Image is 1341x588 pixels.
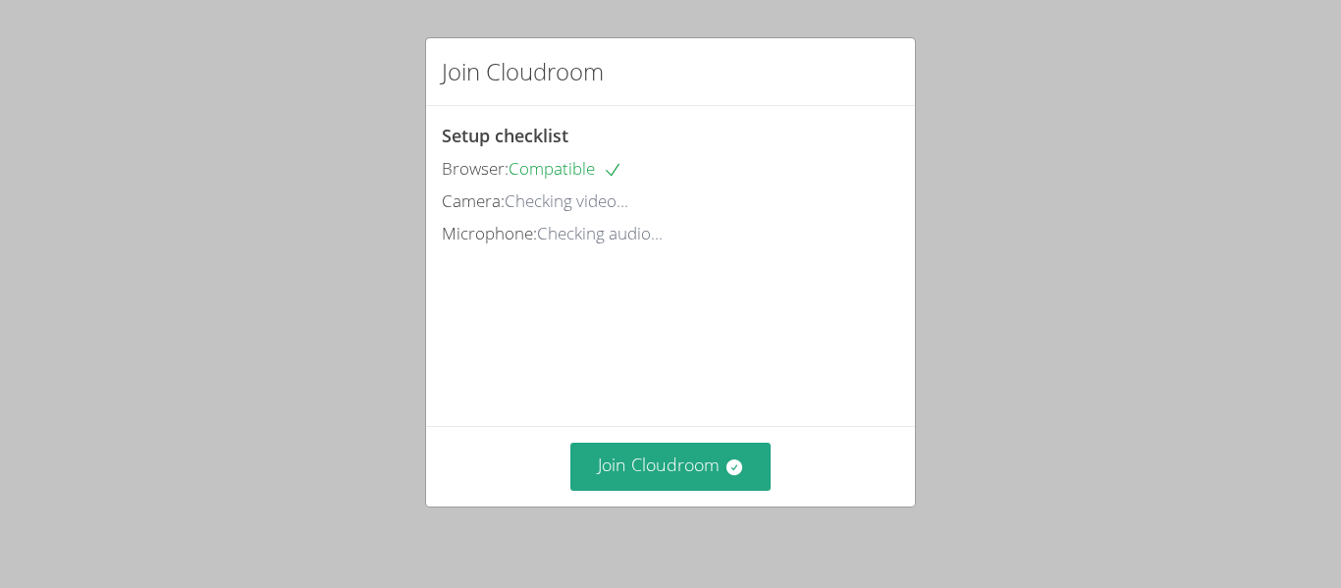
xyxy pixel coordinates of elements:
[442,189,505,212] span: Camera:
[442,54,604,89] h2: Join Cloudroom
[537,222,663,244] span: Checking audio...
[442,124,568,147] span: Setup checklist
[505,189,628,212] span: Checking video...
[570,443,772,491] button: Join Cloudroom
[442,222,537,244] span: Microphone:
[442,157,509,180] span: Browser:
[509,157,622,180] span: Compatible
